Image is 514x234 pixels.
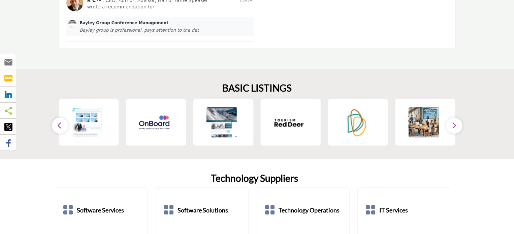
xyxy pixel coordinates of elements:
[379,195,408,225] a: IT Services
[139,107,169,137] img: OnBoard
[279,195,340,225] a: Technology Operations
[211,173,298,184] a: Technology Suppliers
[274,107,304,137] img: Tourism Red Deer
[178,195,228,225] a: Software Solutions
[80,20,251,26] a: Bayley Group Conference Management
[72,107,102,137] img: ENGAGE HR
[87,4,155,9] span: wrote a recommendation for
[77,195,124,225] a: Software Services
[222,82,292,94] h2: BASIC LISTINGS
[206,107,237,137] img: Tourism Whistler/Whistler Conference Centre
[341,107,372,137] img: Differly Inc.
[80,27,251,33] div: Bayley group is professional, pays attention to the det
[68,20,76,28] img: Bayley Group Conference Management
[409,107,439,137] img: Hilton Lac-Leamy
